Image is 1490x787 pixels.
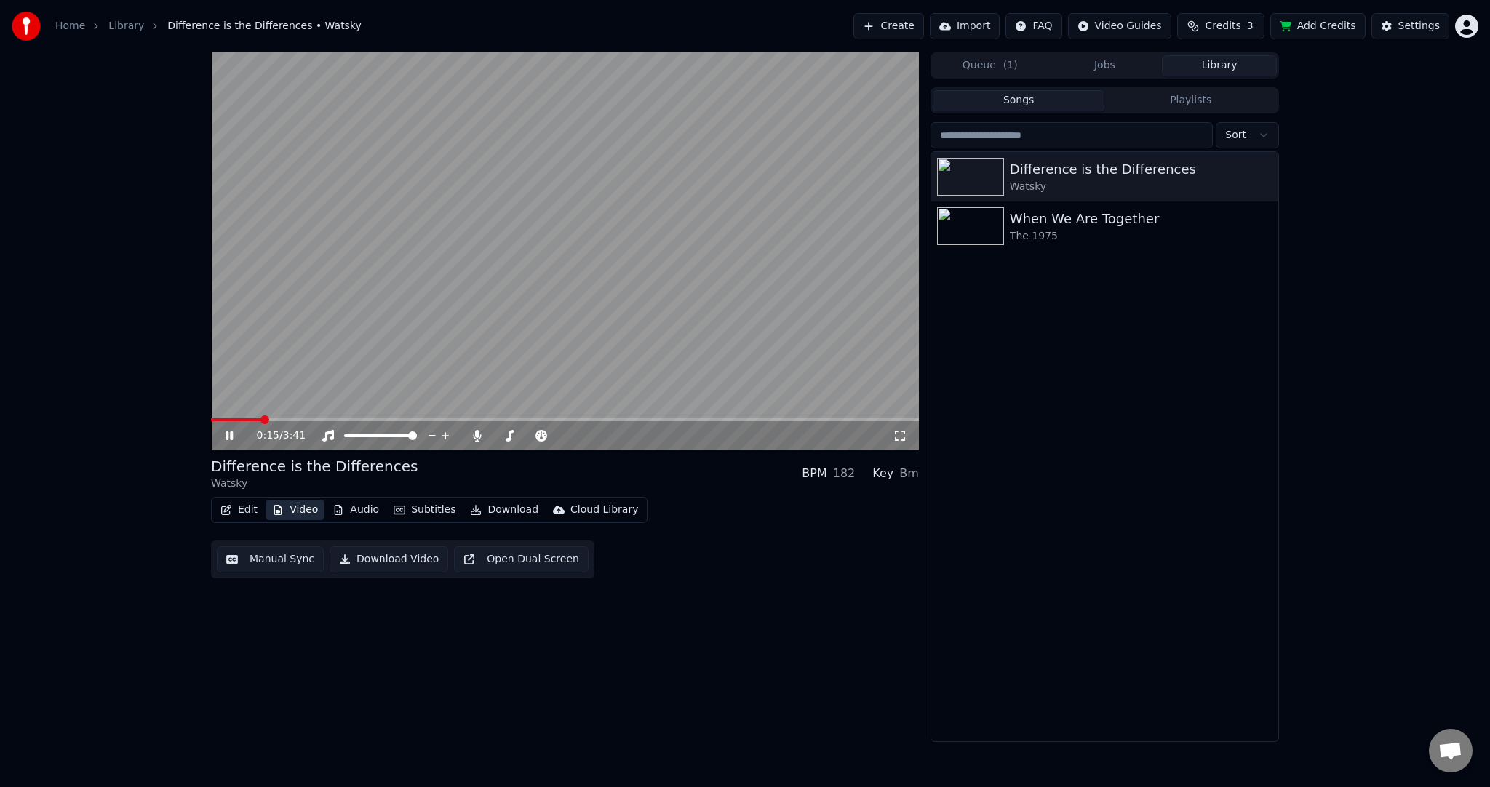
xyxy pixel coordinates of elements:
[283,428,306,443] span: 3:41
[464,500,544,520] button: Download
[327,500,385,520] button: Audio
[1048,55,1163,76] button: Jobs
[211,456,418,476] div: Difference is the Differences
[1225,128,1246,143] span: Sort
[217,546,324,572] button: Manual Sync
[12,12,41,41] img: youka
[454,546,589,572] button: Open Dual Screen
[211,476,418,491] div: Watsky
[1270,13,1366,39] button: Add Credits
[1371,13,1449,39] button: Settings
[899,465,919,482] div: Bm
[1104,90,1277,111] button: Playlists
[933,55,1048,76] button: Queue
[1247,19,1254,33] span: 3
[1398,19,1440,33] div: Settings
[1010,180,1272,194] div: Watsky
[930,13,1000,39] button: Import
[1068,13,1171,39] button: Video Guides
[833,465,856,482] div: 182
[1010,209,1272,229] div: When We Are Together
[266,500,324,520] button: Video
[167,19,362,33] span: Difference is the Differences • Watsky
[1429,729,1473,772] a: Open chat
[1162,55,1277,76] button: Library
[257,428,292,443] div: /
[570,503,638,517] div: Cloud Library
[388,500,461,520] button: Subtitles
[933,90,1105,111] button: Songs
[1177,13,1264,39] button: Credits3
[55,19,362,33] nav: breadcrumb
[1010,229,1272,244] div: The 1975
[330,546,448,572] button: Download Video
[853,13,924,39] button: Create
[802,465,826,482] div: BPM
[55,19,85,33] a: Home
[215,500,263,520] button: Edit
[1205,19,1240,33] span: Credits
[108,19,144,33] a: Library
[257,428,279,443] span: 0:15
[1005,13,1061,39] button: FAQ
[1010,159,1272,180] div: Difference is the Differences
[1003,58,1018,73] span: ( 1 )
[872,465,893,482] div: Key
